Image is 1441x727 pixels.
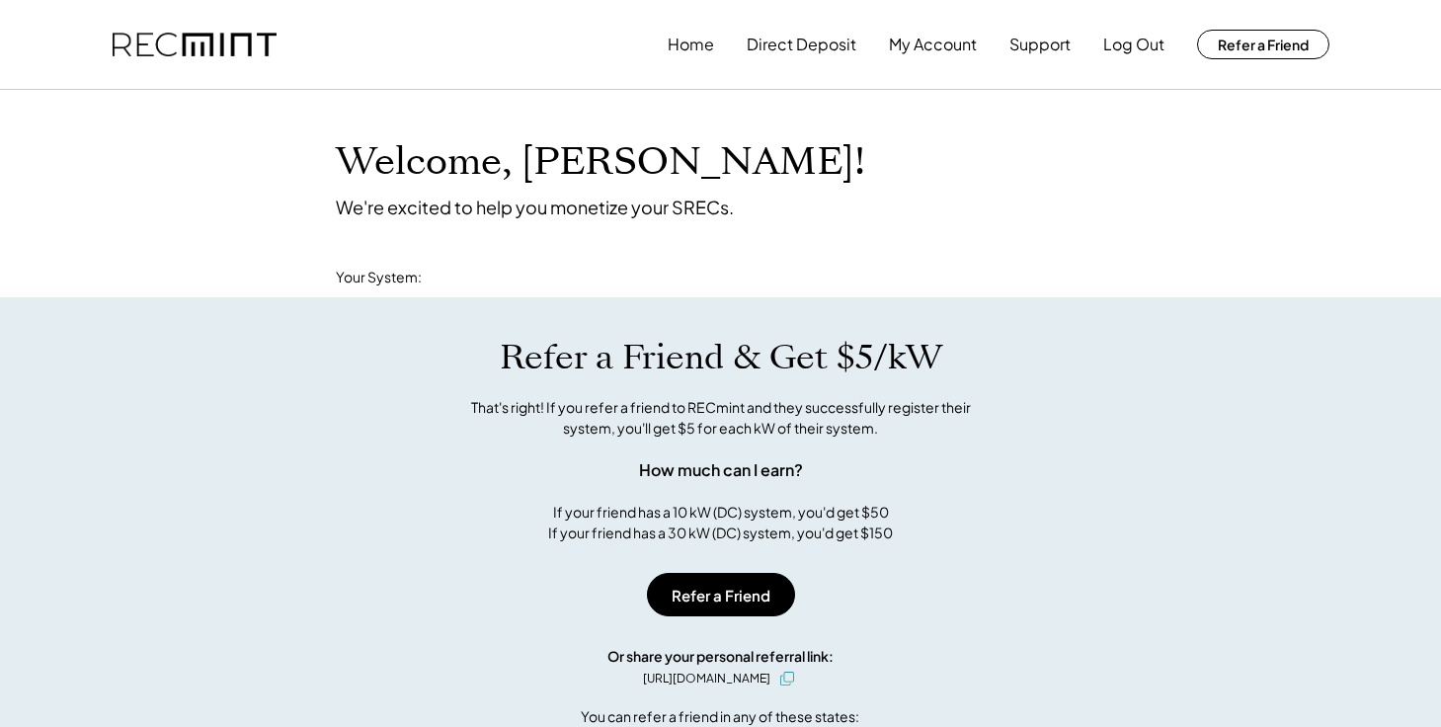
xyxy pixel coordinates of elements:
[113,33,277,57] img: recmint-logotype%403x.png
[607,646,834,667] div: Or share your personal referral link:
[747,25,856,64] button: Direct Deposit
[668,25,714,64] button: Home
[1103,25,1164,64] button: Log Out
[336,268,422,287] div: Your System:
[643,670,770,687] div: [URL][DOMAIN_NAME]
[500,337,942,378] h1: Refer a Friend & Get $5/kW
[639,458,803,482] div: How much can I earn?
[548,502,893,543] div: If your friend has a 10 kW (DC) system, you'd get $50 If your friend has a 30 kW (DC) system, you...
[336,196,734,218] div: We're excited to help you monetize your SRECs.
[889,25,977,64] button: My Account
[1197,30,1329,59] button: Refer a Friend
[336,139,865,186] h1: Welcome, [PERSON_NAME]!
[775,667,799,690] button: click to copy
[647,573,795,616] button: Refer a Friend
[449,397,993,439] div: That's right! If you refer a friend to RECmint and they successfully register their system, you'l...
[1009,25,1071,64] button: Support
